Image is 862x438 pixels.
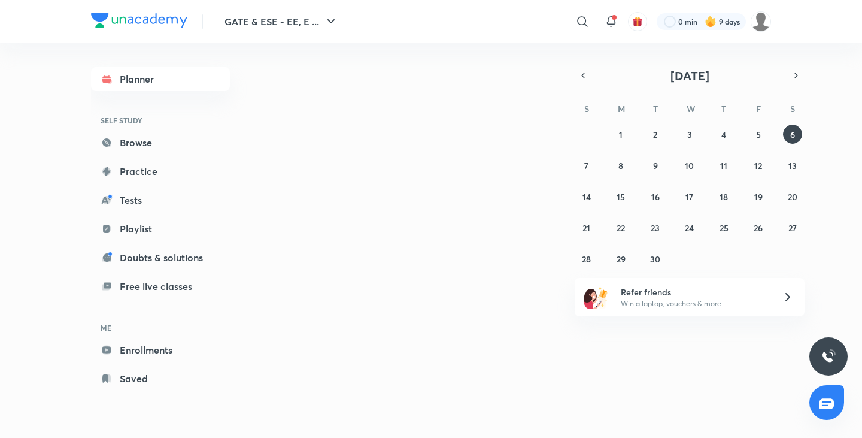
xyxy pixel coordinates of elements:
[653,103,658,114] abbr: Tuesday
[621,286,768,298] h6: Refer friends
[653,129,657,140] abbr: September 2, 2025
[646,218,665,237] button: September 23, 2025
[714,218,733,237] button: September 25, 2025
[617,191,625,203] abbr: September 15, 2025
[685,191,693,203] abbr: September 17, 2025
[646,125,665,144] button: September 2, 2025
[91,131,230,155] a: Browse
[721,129,726,140] abbr: September 4, 2025
[611,187,630,206] button: September 15, 2025
[714,125,733,144] button: September 4, 2025
[756,129,761,140] abbr: September 5, 2025
[670,68,709,84] span: [DATE]
[618,160,623,171] abbr: September 8, 2025
[628,12,647,31] button: avatar
[714,187,733,206] button: September 18, 2025
[721,103,726,114] abbr: Thursday
[646,156,665,175] button: September 9, 2025
[790,129,795,140] abbr: September 6, 2025
[632,16,643,27] img: avatar
[788,191,797,203] abbr: September 20, 2025
[584,285,608,309] img: referral
[611,218,630,237] button: September 22, 2025
[705,16,717,28] img: streak
[582,253,591,265] abbr: September 28, 2025
[685,160,694,171] abbr: September 10, 2025
[680,218,699,237] button: September 24, 2025
[91,13,187,31] a: Company Logo
[621,298,768,309] p: Win a laptop, vouchers & more
[650,253,660,265] abbr: September 30, 2025
[577,249,596,268] button: September 28, 2025
[91,67,230,91] a: Planner
[584,160,588,171] abbr: September 7, 2025
[91,188,230,212] a: Tests
[720,191,728,203] abbr: September 18, 2025
[756,103,761,114] abbr: Friday
[749,187,768,206] button: September 19, 2025
[651,222,660,234] abbr: September 23, 2025
[754,191,763,203] abbr: September 19, 2025
[91,274,230,298] a: Free live classes
[577,187,596,206] button: September 14, 2025
[91,318,230,338] h6: ME
[611,156,630,175] button: September 8, 2025
[720,160,727,171] abbr: September 11, 2025
[577,218,596,237] button: September 21, 2025
[685,222,694,234] abbr: September 24, 2025
[680,156,699,175] button: September 10, 2025
[788,222,797,234] abbr: September 27, 2025
[217,10,345,34] button: GATE & ESE - EE, E ...
[687,129,692,140] abbr: September 3, 2025
[651,191,660,203] abbr: September 16, 2025
[687,103,695,114] abbr: Wednesday
[91,246,230,270] a: Doubts & solutions
[584,103,589,114] abbr: Sunday
[646,187,665,206] button: September 16, 2025
[91,159,230,183] a: Practice
[720,222,729,234] abbr: September 25, 2025
[754,160,762,171] abbr: September 12, 2025
[646,249,665,268] button: September 30, 2025
[680,125,699,144] button: September 3, 2025
[619,129,623,140] abbr: September 1, 2025
[749,218,768,237] button: September 26, 2025
[783,156,802,175] button: September 13, 2025
[591,67,788,84] button: [DATE]
[611,249,630,268] button: September 29, 2025
[783,218,802,237] button: September 27, 2025
[754,222,763,234] abbr: September 26, 2025
[821,349,836,364] img: ttu
[582,222,590,234] abbr: September 21, 2025
[680,187,699,206] button: September 17, 2025
[91,13,187,28] img: Company Logo
[91,367,230,391] a: Saved
[617,253,626,265] abbr: September 29, 2025
[749,156,768,175] button: September 12, 2025
[617,222,625,234] abbr: September 22, 2025
[790,103,795,114] abbr: Saturday
[749,125,768,144] button: September 5, 2025
[783,125,802,144] button: September 6, 2025
[783,187,802,206] button: September 20, 2025
[618,103,625,114] abbr: Monday
[611,125,630,144] button: September 1, 2025
[577,156,596,175] button: September 7, 2025
[788,160,797,171] abbr: September 13, 2025
[91,217,230,241] a: Playlist
[91,338,230,362] a: Enrollments
[582,191,591,203] abbr: September 14, 2025
[653,160,658,171] abbr: September 9, 2025
[714,156,733,175] button: September 11, 2025
[751,11,771,32] img: Tarun Kumar
[91,110,230,131] h6: SELF STUDY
